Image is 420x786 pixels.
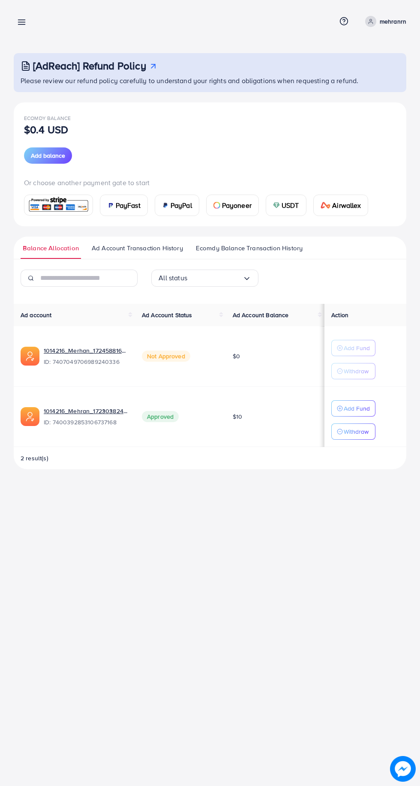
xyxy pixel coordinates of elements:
img: card [27,196,90,214]
span: USDT [282,200,299,210]
div: <span class='underline'>1014216_Mehran_1723038241071</span></br>7400392853106737168 [44,407,128,426]
img: ic-ads-acc.e4c84228.svg [21,347,39,366]
a: cardPayoneer [206,195,259,216]
p: Please review our refund policy carefully to understand your rights and obligations when requesti... [21,75,401,86]
span: ID: 7400392853106737168 [44,418,128,426]
span: Payoneer [222,200,252,210]
span: Ad Account Balance [233,311,289,319]
span: Ecomdy Balance [24,114,71,122]
a: 1014216_Merhan_1724588164299 [44,346,128,355]
a: mehranrn [362,16,406,27]
a: 1014216_Mehran_1723038241071 [44,407,128,415]
span: Airwallex [332,200,360,210]
img: card [213,202,220,209]
p: Or choose another payment gate to start [24,177,396,188]
p: Withdraw [344,426,369,437]
button: Add Fund [331,400,375,417]
span: $0 [233,352,240,360]
img: image [390,756,416,782]
span: PayPal [171,200,192,210]
button: Add balance [24,147,72,164]
span: Balance Allocation [23,243,79,253]
span: Action [331,311,348,319]
span: $10 [233,412,242,421]
p: mehranrn [380,16,406,27]
h3: [AdReach] Refund Policy [33,60,146,72]
span: ID: 7407049706989240336 [44,357,128,366]
p: Withdraw [344,366,369,376]
input: Search for option [187,271,243,285]
button: Add Fund [331,340,375,356]
button: Withdraw [331,423,375,440]
a: card [24,195,93,216]
div: Search for option [151,270,258,287]
p: Add Fund [344,343,370,353]
img: ic-ads-acc.e4c84228.svg [21,407,39,426]
span: Ad account [21,311,52,319]
span: Ad Account Transaction History [92,243,183,253]
a: cardAirwallex [313,195,368,216]
a: cardUSDT [266,195,306,216]
span: Not Approved [142,351,190,362]
p: Add Fund [344,403,370,414]
a: cardPayFast [100,195,148,216]
span: Add balance [31,151,65,160]
span: 2 result(s) [21,454,48,462]
img: card [107,202,114,209]
img: card [321,202,331,209]
span: All status [159,271,187,285]
span: Ad Account Status [142,311,192,319]
p: $0.4 USD [24,124,68,135]
span: Ecomdy Balance Transaction History [196,243,303,253]
span: PayFast [116,200,141,210]
div: <span class='underline'>1014216_Merhan_1724588164299</span></br>7407049706989240336 [44,346,128,366]
img: card [273,202,280,209]
button: Withdraw [331,363,375,379]
span: Approved [142,411,179,422]
a: cardPayPal [155,195,199,216]
img: card [162,202,169,209]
